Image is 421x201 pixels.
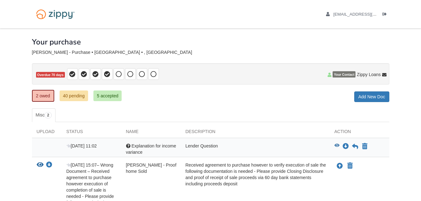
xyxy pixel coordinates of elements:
a: edit profile [326,12,405,18]
a: Download Explanation for income variance [343,144,349,149]
div: [PERSON_NAME] - Purchase • [GEOGRAPHIC_DATA] • , [GEOGRAPHIC_DATA] [32,50,389,55]
div: Action [330,128,389,138]
a: 5 accepted [93,90,122,101]
button: Declare Laura Somers - Proof home Sold not applicable [347,162,353,170]
button: Declare Explanation for income variance not applicable [361,143,368,150]
span: Explanation for income variance [126,143,176,155]
div: Upload [32,128,62,138]
img: Logo [32,6,79,22]
span: salgadoql@gmail.com [333,12,405,17]
a: Misc [32,108,55,122]
a: Download Laura Somers - Proof home Sold [46,163,52,168]
div: Name [121,128,181,138]
span: 2 [45,112,52,118]
a: 2 owed [32,90,54,102]
a: Add New Doc [354,91,389,102]
span: [PERSON_NAME] - Proof home Sold [126,162,176,174]
button: View Laura Somers - Proof home Sold [37,162,44,168]
span: [DATE] 11:02 [66,143,97,148]
a: 40 pending [60,90,88,101]
span: Overdue 70 days [36,72,65,78]
button: View Explanation for income variance [334,143,339,150]
h1: Your purchase [32,38,81,46]
div: Status [62,128,121,138]
div: Description [181,128,330,138]
span: [DATE] 15:07 [66,162,97,167]
span: Your Contact [333,71,355,78]
a: Log out [382,12,389,18]
div: Lender Question [181,143,330,155]
span: Zippy Loans [357,71,381,78]
button: Upload Laura Somers - Proof home Sold [336,162,344,170]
